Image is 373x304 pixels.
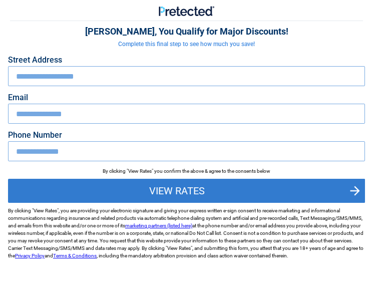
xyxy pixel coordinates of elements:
[8,94,365,102] label: Email
[8,207,365,259] label: By clicking " ", you are providing your electronic signature and giving your express written e-si...
[8,56,365,64] label: Street Address
[34,208,57,213] span: View Rates
[53,253,97,258] a: Terms & Conditions
[159,6,214,16] img: Main Logo
[125,223,192,228] a: marketing partners (listed here)
[8,40,365,49] h4: Complete this final step to see how much you save!
[15,253,45,258] a: Privacy Policy
[8,26,365,38] h2: , You Qualify for Major Discounts!
[85,26,155,37] span: [PERSON_NAME]
[8,131,365,139] label: Phone Number
[8,179,365,203] button: View Rates
[8,167,365,175] div: By clicking "View Rates" you confirm the above & agree to the consents below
